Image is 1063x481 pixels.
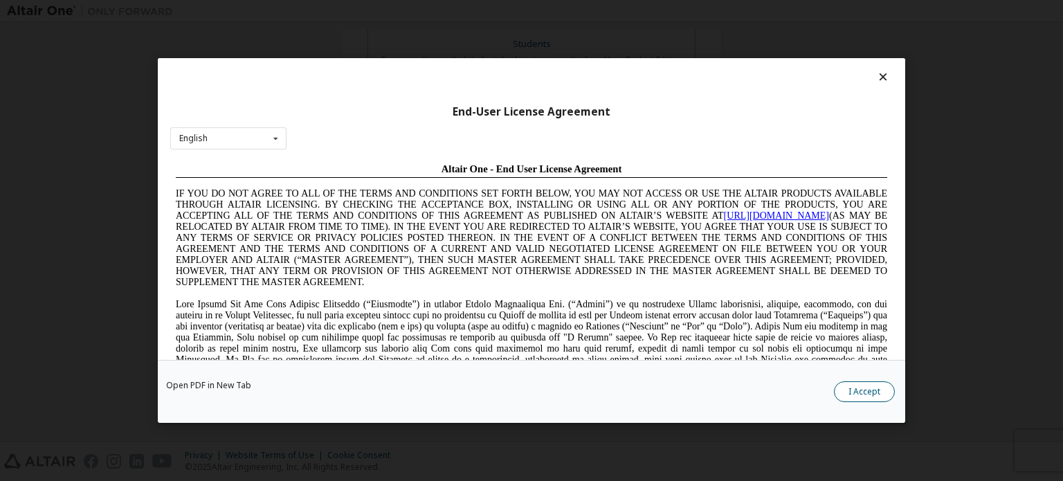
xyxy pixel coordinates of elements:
a: [URL][DOMAIN_NAME] [554,53,659,63]
span: Altair One - End User License Agreement [271,6,452,17]
div: End-User License Agreement [170,105,893,119]
button: I Accept [834,381,895,402]
span: IF YOU DO NOT AGREE TO ALL OF THE TERMS AND CONDITIONS SET FORTH BELOW, YOU MAY NOT ACCESS OR USE... [6,30,717,129]
span: Lore Ipsumd Sit Ame Cons Adipisc Elitseddo (“Eiusmodte”) in utlabor Etdolo Magnaaliqua Eni. (“Adm... [6,141,717,240]
a: Open PDF in New Tab [166,381,251,390]
div: English [179,134,208,143]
